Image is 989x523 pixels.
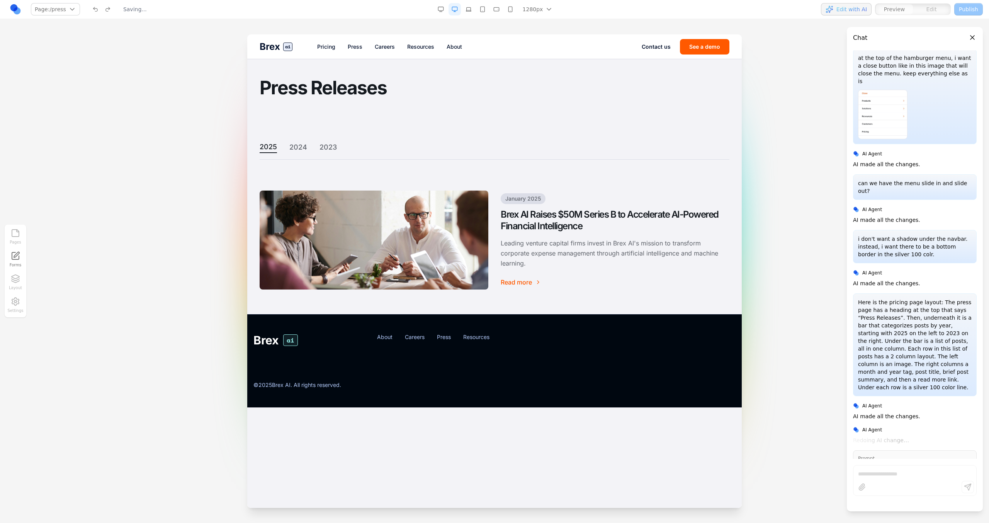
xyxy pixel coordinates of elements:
div: AI Agent [853,150,977,157]
span: Edit with AI [836,5,867,13]
img: Attachment [858,90,907,139]
div: AI Agent [853,206,977,213]
a: Forms [7,250,24,269]
a: Press [190,299,204,307]
p: i don't want a shadow under the navbar. instead, i want there to be a bottom border in the silver... [858,235,972,258]
button: Mobile [504,3,517,15]
button: Edit with AI [821,3,872,15]
div: AI Agent [853,402,977,409]
button: Close panel [968,33,977,42]
button: Desktop [449,3,461,15]
p: AI made all the changes. [853,412,920,420]
p: AI made all the changes. [853,279,920,287]
p: can we have the menu slide in and slide out? [858,179,972,195]
span: ai [36,300,51,312]
div: Saving... [123,5,147,13]
p: Leading venture capital firms invest in Brex AI's mission to transform corporate expense manageme... [253,204,482,234]
div: AI Agent [853,426,977,433]
div: AI Agent [853,269,977,276]
a: Resources [216,299,242,307]
h3: Chat [853,33,867,43]
p: AI made all the changes. [853,216,920,224]
p: at the top of the hamburger menu, i want a close button like in this image that will close the me... [858,54,972,85]
button: Laptop [462,3,475,15]
h2: Brex AI Raises $50M Series B to Accelerate AI-Powered Financial Intelligence [253,174,482,198]
button: Desktop Wide [435,3,447,15]
span: Redoing AI change… [853,436,977,444]
p: © 2025 Brex AI. All rights reserved. [6,347,94,354]
a: Brexai [6,299,117,313]
button: Mobile Landscape [490,3,503,15]
a: Read more [253,243,482,252]
p: AI made all the changes. [853,160,920,168]
button: Page:/press [31,3,80,15]
a: About [130,299,145,307]
p: Here is the pricing page layout: The press page has a heading at the top that says “Press Release... [858,298,972,391]
div: Prompt [858,455,972,462]
div: January 2025 [253,159,298,170]
button: 1280px [518,3,558,15]
a: Careers [158,299,177,307]
iframe: Preview [247,34,742,508]
button: Tablet [476,3,489,15]
span: Brex [6,299,31,313]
